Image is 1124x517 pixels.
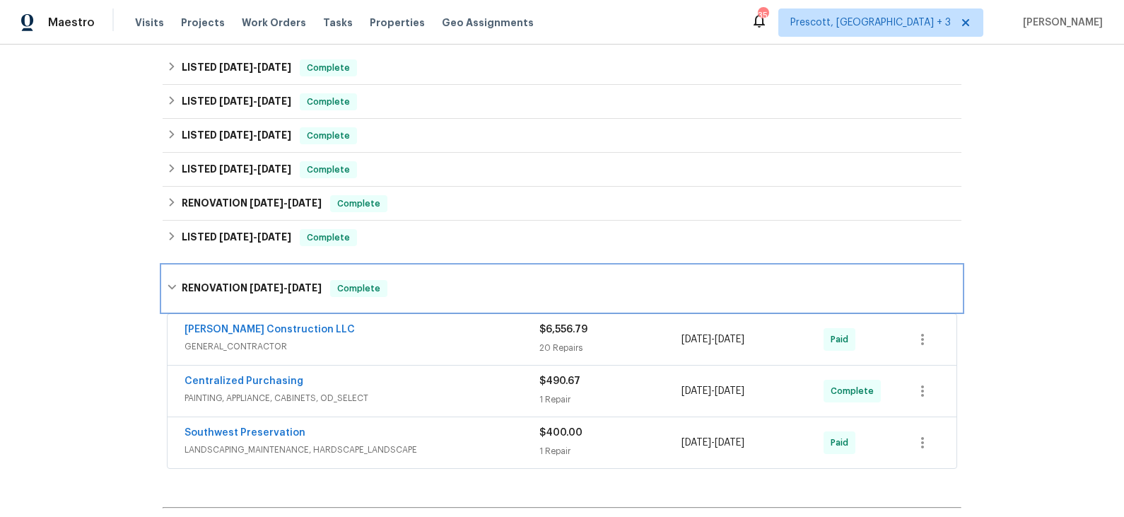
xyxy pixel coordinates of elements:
[301,61,356,75] span: Complete
[681,335,711,344] span: [DATE]
[219,130,253,140] span: [DATE]
[831,332,854,347] span: Paid
[48,16,95,30] span: Maestro
[182,280,322,297] h6: RENOVATION
[242,16,306,30] span: Work Orders
[219,62,291,72] span: -
[219,96,291,106] span: -
[539,325,587,335] span: $6,556.79
[370,16,425,30] span: Properties
[219,62,253,72] span: [DATE]
[182,161,291,178] h6: LISTED
[219,164,291,174] span: -
[790,16,951,30] span: Prescott, [GEOGRAPHIC_DATA] + 3
[681,386,711,396] span: [DATE]
[301,231,356,245] span: Complete
[301,129,356,143] span: Complete
[257,96,291,106] span: [DATE]
[163,153,961,187] div: LISTED [DATE]-[DATE]Complete
[219,130,291,140] span: -
[539,393,681,407] div: 1 Repair
[715,438,744,448] span: [DATE]
[831,384,879,398] span: Complete
[250,283,283,293] span: [DATE]
[181,16,225,30] span: Projects
[257,62,291,72] span: [DATE]
[185,443,539,457] span: LANDSCAPING_MAINTENANCE, HARDSCAPE_LANDSCAPE
[288,283,322,293] span: [DATE]
[185,339,539,354] span: GENERAL_CONTRACTOR
[323,18,353,28] span: Tasks
[185,325,355,335] a: [PERSON_NAME] Construction LLC
[163,119,961,153] div: LISTED [DATE]-[DATE]Complete
[539,444,681,458] div: 1 Repair
[250,198,322,208] span: -
[681,436,744,450] span: -
[250,198,283,208] span: [DATE]
[332,281,386,296] span: Complete
[182,93,291,110] h6: LISTED
[163,266,961,311] div: RENOVATION [DATE]-[DATE]Complete
[442,16,534,30] span: Geo Assignments
[831,436,854,450] span: Paid
[163,85,961,119] div: LISTED [DATE]-[DATE]Complete
[182,59,291,76] h6: LISTED
[301,95,356,109] span: Complete
[185,391,539,405] span: PAINTING, APPLIANCE, CABINETS, OD_SELECT
[182,127,291,144] h6: LISTED
[135,16,164,30] span: Visits
[715,386,744,396] span: [DATE]
[715,335,744,344] span: [DATE]
[758,8,768,23] div: 35
[539,376,580,386] span: $490.67
[1017,16,1103,30] span: [PERSON_NAME]
[219,232,291,242] span: -
[257,232,291,242] span: [DATE]
[539,341,681,355] div: 20 Repairs
[219,232,253,242] span: [DATE]
[681,384,744,398] span: -
[182,195,322,212] h6: RENOVATION
[219,96,253,106] span: [DATE]
[185,376,303,386] a: Centralized Purchasing
[163,51,961,85] div: LISTED [DATE]-[DATE]Complete
[182,229,291,246] h6: LISTED
[163,187,961,221] div: RENOVATION [DATE]-[DATE]Complete
[288,198,322,208] span: [DATE]
[219,164,253,174] span: [DATE]
[539,428,583,438] span: $400.00
[185,428,305,438] a: Southwest Preservation
[681,438,711,448] span: [DATE]
[257,164,291,174] span: [DATE]
[257,130,291,140] span: [DATE]
[301,163,356,177] span: Complete
[681,332,744,347] span: -
[163,221,961,255] div: LISTED [DATE]-[DATE]Complete
[250,283,322,293] span: -
[332,197,386,211] span: Complete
